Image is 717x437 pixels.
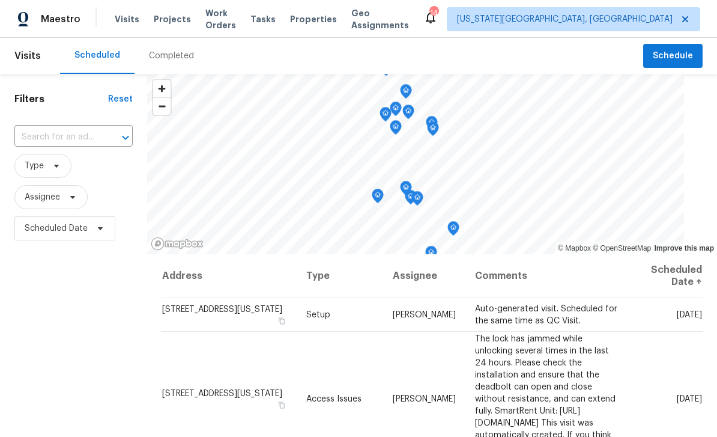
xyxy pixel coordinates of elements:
[653,49,693,64] span: Schedule
[162,389,282,397] span: [STREET_ADDRESS][US_STATE]
[390,102,402,120] div: Map marker
[250,15,276,23] span: Tasks
[677,311,702,319] span: [DATE]
[383,254,465,298] th: Assignee
[25,191,60,203] span: Assignee
[457,13,673,25] span: [US_STATE][GEOGRAPHIC_DATA], [GEOGRAPHIC_DATA]
[147,74,684,254] canvas: Map
[677,394,702,403] span: [DATE]
[205,7,236,31] span: Work Orders
[162,254,297,298] th: Address
[393,311,456,319] span: [PERSON_NAME]
[351,7,409,31] span: Geo Assignments
[393,394,456,403] span: [PERSON_NAME]
[402,105,414,123] div: Map marker
[429,7,438,19] div: 14
[154,13,191,25] span: Projects
[427,121,439,140] div: Map marker
[425,246,437,264] div: Map marker
[465,254,628,298] th: Comments
[380,107,392,126] div: Map marker
[558,244,591,252] a: Mapbox
[153,98,171,115] span: Zoom out
[372,189,384,207] div: Map marker
[74,49,120,61] div: Scheduled
[149,50,194,62] div: Completed
[41,13,80,25] span: Maestro
[14,43,41,69] span: Visits
[151,237,204,251] a: Mapbox homepage
[276,316,287,326] button: Copy Address
[426,116,438,135] div: Map marker
[400,181,412,200] div: Map marker
[306,394,362,403] span: Access Issues
[297,254,383,298] th: Type
[643,44,703,69] button: Schedule
[400,84,412,103] div: Map marker
[655,244,714,252] a: Improve this map
[162,305,282,314] span: [STREET_ADDRESS][US_STATE]
[25,160,44,172] span: Type
[593,244,651,252] a: OpenStreetMap
[108,93,133,105] div: Reset
[411,191,423,210] div: Map marker
[115,13,139,25] span: Visits
[25,222,88,234] span: Scheduled Date
[447,221,459,240] div: Map marker
[306,311,330,319] span: Setup
[14,128,99,147] input: Search for an address...
[475,305,617,325] span: Auto-generated visit. Scheduled for the same time as QC Visit.
[14,93,108,105] h1: Filters
[290,13,337,25] span: Properties
[117,129,134,146] button: Open
[276,399,287,410] button: Copy Address
[153,97,171,115] button: Zoom out
[628,254,703,298] th: Scheduled Date ↑
[153,80,171,97] button: Zoom in
[390,120,402,139] div: Map marker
